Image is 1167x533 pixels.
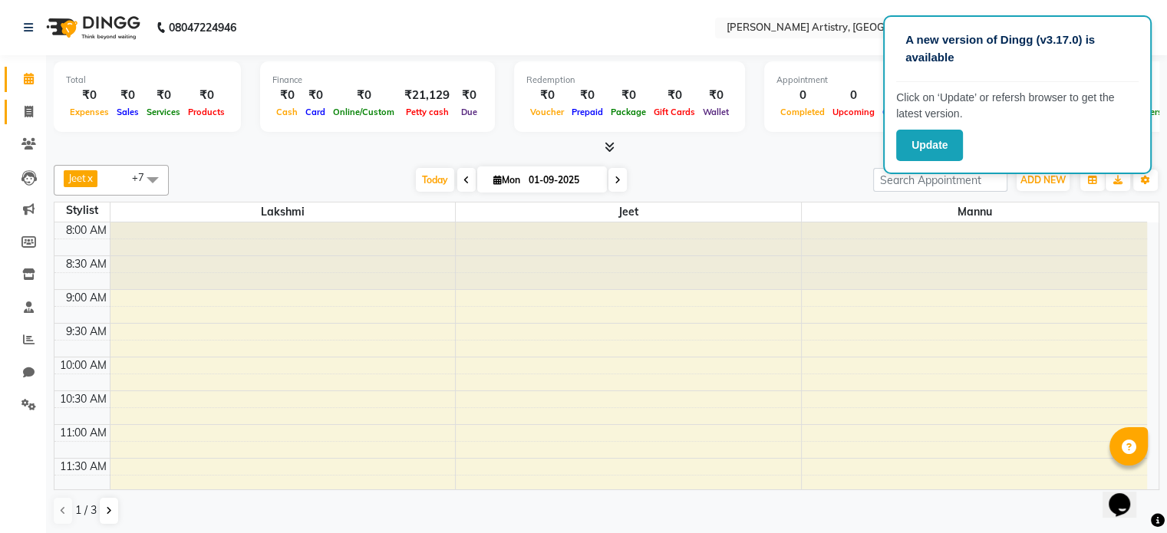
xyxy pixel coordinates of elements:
div: 9:00 AM [63,290,110,306]
button: ADD NEW [1017,169,1070,191]
div: ₹0 [329,87,398,104]
span: Jeet [68,172,86,184]
div: 10:00 AM [57,357,110,373]
div: ₹0 [184,87,229,104]
div: ₹0 [272,87,302,104]
div: ₹0 [113,87,143,104]
div: ₹21,129 [398,87,456,104]
div: 0 [879,87,922,104]
div: ₹0 [607,87,650,104]
iframe: chat widget [1103,472,1152,518]
div: ₹0 [456,87,483,104]
div: ₹0 [302,87,329,104]
span: Completed [776,107,829,117]
span: Upcoming [829,107,879,117]
span: Card [302,107,329,117]
p: Click on ‘Update’ or refersh browser to get the latest version. [896,90,1139,122]
span: Mannu [802,202,1147,222]
div: Total [66,74,229,87]
span: Voucher [526,107,568,117]
div: 9:30 AM [63,324,110,340]
div: Finance [272,74,483,87]
span: Lakshmi [110,202,456,222]
span: Package [607,107,650,117]
div: ₹0 [526,87,568,104]
div: 8:30 AM [63,256,110,272]
span: Gift Cards [650,107,699,117]
span: Mon [490,174,524,186]
input: Search Appointment [873,168,1007,192]
span: Due [457,107,481,117]
div: Redemption [526,74,733,87]
span: Jeet [456,202,801,222]
b: 08047224946 [169,6,236,49]
div: 10:30 AM [57,391,110,407]
span: Prepaid [568,107,607,117]
input: 2025-09-01 [524,169,601,192]
span: Products [184,107,229,117]
span: Sales [113,107,143,117]
div: ₹0 [699,87,733,104]
span: ADD NEW [1020,174,1066,186]
div: Stylist [54,202,110,219]
div: ₹0 [650,87,699,104]
span: Cash [272,107,302,117]
span: 1 / 3 [75,502,97,518]
span: +7 [132,171,156,183]
div: ₹0 [568,87,607,104]
span: Wallet [699,107,733,117]
p: A new version of Dingg (v3.17.0) is available [905,31,1129,66]
span: Ongoing [879,107,922,117]
div: 0 [776,87,829,104]
a: x [86,172,93,184]
div: 0 [829,87,879,104]
img: logo [39,6,144,49]
span: Online/Custom [329,107,398,117]
span: Services [143,107,184,117]
span: Today [416,168,454,192]
div: Appointment [776,74,967,87]
div: 11:30 AM [57,459,110,475]
div: ₹0 [143,87,184,104]
div: ₹0 [66,87,113,104]
span: Petty cash [402,107,453,117]
div: 8:00 AM [63,222,110,239]
button: Update [896,130,963,161]
div: 11:00 AM [57,425,110,441]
